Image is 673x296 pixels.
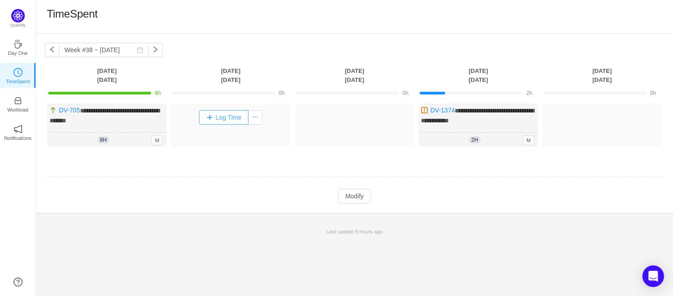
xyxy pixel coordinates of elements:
[169,66,293,85] th: [DATE] [DATE]
[430,107,455,114] a: DV-1374
[97,136,109,144] span: 8h
[355,229,383,234] span: 9 hours ago
[14,127,23,136] a: icon: notificationNotifications
[326,229,383,234] span: Last update:
[293,66,416,85] th: [DATE] [DATE]
[14,40,23,49] i: icon: coffee
[526,90,532,96] span: 2h
[59,107,80,114] a: DV-705
[148,43,163,57] button: icon: right
[151,135,163,145] span: M
[338,189,371,203] button: Modify
[14,99,23,108] a: icon: inboxWorkload
[523,135,534,145] span: M
[248,110,262,125] button: icon: ellipsis
[14,96,23,105] i: icon: inbox
[14,71,23,80] a: icon: clock-circleTimeSpent
[14,125,23,134] i: icon: notification
[279,90,285,96] span: 0h
[416,66,540,85] th: [DATE] [DATE]
[45,43,59,57] button: icon: left
[469,136,481,144] span: 2h
[10,22,26,29] p: Quantify
[47,7,98,21] h1: TimeSpent
[642,265,664,287] div: Open Intercom Messenger
[421,107,428,114] img: 10308
[8,49,27,57] p: Day One
[50,107,57,114] img: 10310
[199,110,249,125] button: Log Time
[59,43,149,57] input: Select a week
[6,77,30,85] p: TimeSpent
[540,66,664,85] th: [DATE] [DATE]
[11,9,25,22] img: Quantify
[4,134,32,142] p: Notifications
[650,90,656,96] span: 0h
[155,90,161,96] span: 8h
[14,278,23,287] a: icon: question-circle
[7,106,28,114] p: Workload
[137,47,143,53] i: icon: calendar
[14,42,23,51] a: icon: coffeeDay One
[402,90,408,96] span: 0h
[45,66,169,85] th: [DATE] [DATE]
[14,68,23,77] i: icon: clock-circle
